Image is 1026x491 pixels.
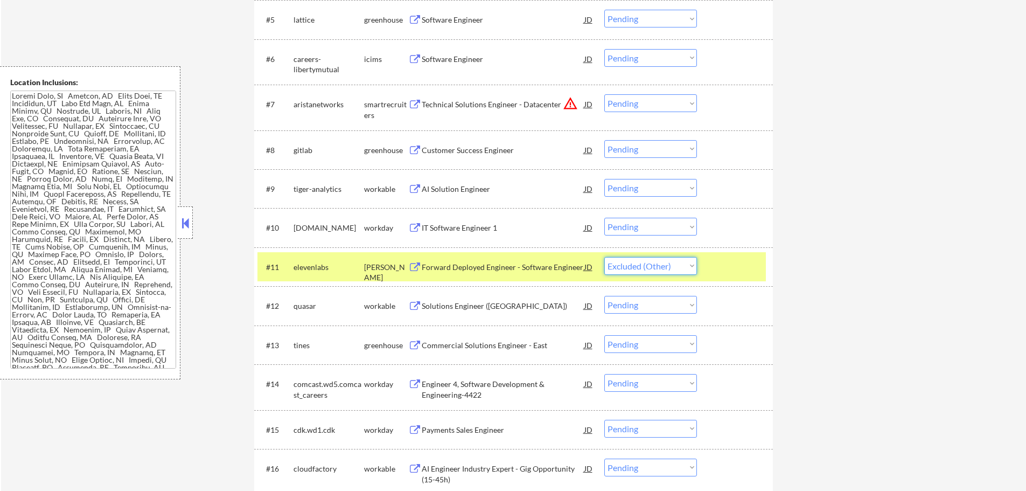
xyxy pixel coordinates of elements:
[294,379,364,400] div: comcast.wd5.comcast_careers
[294,99,364,110] div: aristanetworks
[10,77,176,88] div: Location Inclusions:
[294,262,364,273] div: elevenlabs
[364,425,408,435] div: workday
[583,94,594,114] div: JD
[422,184,584,195] div: AI Solution Engineer
[294,464,364,474] div: cloudfactory
[583,218,594,237] div: JD
[266,223,285,233] div: #10
[266,99,285,110] div: #7
[583,374,594,393] div: JD
[364,223,408,233] div: workday
[266,340,285,351] div: #13
[364,262,408,283] div: [PERSON_NAME]
[266,184,285,195] div: #9
[422,340,584,351] div: Commercial Solutions Engineer - East
[583,420,594,439] div: JD
[266,54,285,65] div: #6
[364,145,408,156] div: greenhouse
[294,15,364,25] div: lattice
[422,379,584,400] div: Engineer 4, Software Development & Engineering-4422
[294,54,364,75] div: careers-libertymutual
[364,379,408,390] div: workday
[583,459,594,478] div: JD
[422,262,584,273] div: Forward Deployed Engineer - Software Engineer
[583,335,594,355] div: JD
[583,296,594,315] div: JD
[583,179,594,198] div: JD
[294,184,364,195] div: tiger-analytics
[583,257,594,276] div: JD
[422,145,584,156] div: Customer Success Engineer
[422,301,584,312] div: Solutions Engineer ([GEOGRAPHIC_DATA])
[422,464,584,485] div: AI Engineer Industry Expert - Gig Opportunity (15-45h)
[364,301,408,312] div: workable
[294,301,364,312] div: quasar
[422,99,584,110] div: Technical Solutions Engineer - Datacenter
[364,340,408,351] div: greenhouse
[364,184,408,195] div: workable
[294,340,364,351] div: tines
[563,96,578,111] button: warning_amber
[364,54,408,65] div: icims
[266,301,285,312] div: #12
[364,15,408,25] div: greenhouse
[583,10,594,29] div: JD
[422,223,584,233] div: IT Software Engineer 1
[583,49,594,68] div: JD
[364,99,408,120] div: smartrecruiters
[266,262,285,273] div: #11
[294,425,364,435] div: cdk.wd1.cdk
[266,425,285,435] div: #15
[364,464,408,474] div: workable
[422,15,584,25] div: Software Engineer
[422,54,584,65] div: Software Engineer
[266,379,285,390] div: #14
[266,464,285,474] div: #16
[583,140,594,160] div: JD
[422,425,584,435] div: Payments Sales Engineer
[266,145,285,156] div: #8
[294,223,364,233] div: [DOMAIN_NAME]
[294,145,364,156] div: gitlab
[266,15,285,25] div: #5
